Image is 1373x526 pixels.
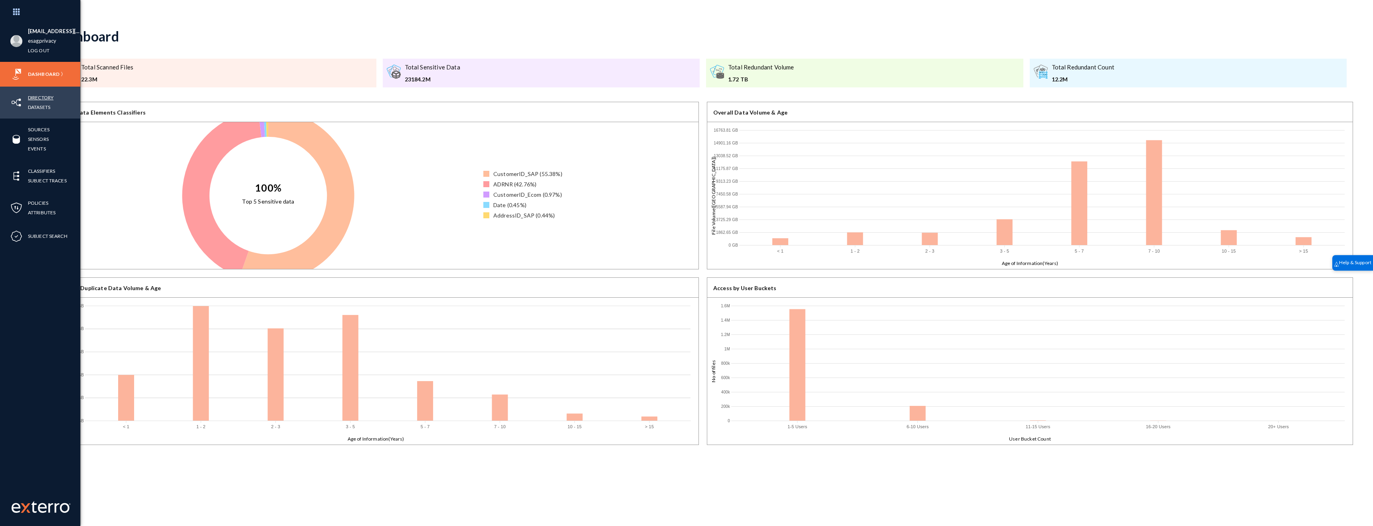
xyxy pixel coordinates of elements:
text: 0 [728,418,730,423]
div: Total Scanned Files [81,63,133,72]
text: 0 GB [729,243,738,247]
text: 16763.81 GB [714,128,738,132]
text: 1 - 2 [196,424,206,429]
div: Overall Data Volume & Age [707,102,1353,122]
div: ADRNR (42.76%) [493,180,536,188]
text: 11-15 Users [1026,424,1051,429]
a: Datasets [28,103,50,112]
text: 5587.94 GB [716,204,738,209]
text: 100% [255,182,281,194]
text: 2 - 3 [271,424,280,429]
div: Top 5 Data Elements Classifiers [53,102,698,122]
text: 1 - 2 [851,249,860,253]
div: CustomerID_SAP (55.38%) [493,170,562,178]
text: 1.4M [721,318,730,322]
img: exterro-logo.svg [21,503,30,513]
text: 9313.23 GB [716,179,738,183]
text: 800k [721,361,730,365]
text: 10 - 15 [568,424,582,429]
text: < 1 [123,424,129,429]
text: 3 - 5 [1000,249,1009,253]
div: 12.2M [1052,75,1114,83]
div: Dashboard [53,28,119,44]
div: 23184.2M [405,75,460,83]
text: User Bucket Count [1009,436,1051,442]
a: Directory [28,93,53,102]
text: 5 - 7 [1075,249,1084,253]
a: Subject Traces [28,176,67,185]
a: Attributes [28,208,55,217]
div: Total Sensitive Data [405,63,460,72]
text: 13038.52 GB [714,153,738,158]
div: Access by User Buckets [707,278,1353,298]
text: 7 - 10 [1148,249,1160,253]
text: > 15 [645,424,654,429]
text: 3725.29 GB [716,217,738,221]
text: 7 - 10 [494,424,506,429]
text: 6-10 Users [906,424,929,429]
text: No of files [710,360,716,382]
text: Top 5 Sensitive data [242,198,294,205]
a: Log out [28,46,49,55]
li: [EMAIL_ADDRESS][DOMAIN_NAME] [28,27,80,36]
text: Age of Information(Years) [1002,260,1058,266]
text: 3 - 5 [346,424,355,429]
a: Dashboard [28,69,59,79]
text: 10 - 15 [1222,249,1236,253]
div: Total Redundant Volume [728,63,794,72]
text: 11175.87 GB [714,166,738,170]
a: Sensors [28,134,49,144]
text: 5 - 7 [421,424,430,429]
text: 7450.58 GB [716,192,738,196]
img: icon-compliance.svg [10,230,22,242]
div: 1.72 TB [728,75,794,83]
text: > 15 [1299,249,1308,253]
text: 20+ Users [1268,424,1289,429]
text: 600k [721,375,730,380]
img: help_support.svg [1334,262,1339,267]
text: 16-20 Users [1146,424,1171,429]
img: exterro-work-mark.svg [12,501,71,513]
div: Date (0.45%) [493,201,526,209]
img: blank-profile-picture.png [10,35,22,47]
div: AddressID_SAP (0.44%) [493,211,555,219]
img: icon-risk-sonar.svg [10,68,22,80]
div: Overall Duplicate Data Volume & Age [53,278,698,298]
div: Help & Support [1332,255,1373,271]
img: icon-sources.svg [10,133,22,145]
a: Policies [28,198,48,208]
a: Sources [28,125,49,134]
text: 1862.65 GB [716,230,738,234]
img: icon-inventory.svg [10,97,22,109]
text: < 1 [777,249,783,253]
img: app launcher [4,3,28,20]
a: Subject Search [28,231,67,241]
a: Events [28,144,46,153]
text: 400k [721,390,730,394]
text: 14901.16 GB [714,140,738,145]
div: CustomerID_Ecom (0.97%) [493,190,562,199]
text: 1.2M [721,332,730,336]
text: 200k [721,404,730,408]
text: File Volume([GEOGRAPHIC_DATA]) [710,156,716,235]
text: 1.6M [721,303,730,308]
div: Total Redundant Count [1052,63,1114,72]
div: 22.3M [81,75,133,83]
text: 1M [724,346,730,351]
text: Age of Information(Years) [348,436,404,442]
img: icon-elements.svg [10,170,22,182]
a: Classifiers [28,166,55,176]
text: 2 - 3 [925,249,934,253]
text: 1-5 Users [787,424,807,429]
a: esagprivacy [28,36,56,45]
img: icon-policies.svg [10,202,22,214]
